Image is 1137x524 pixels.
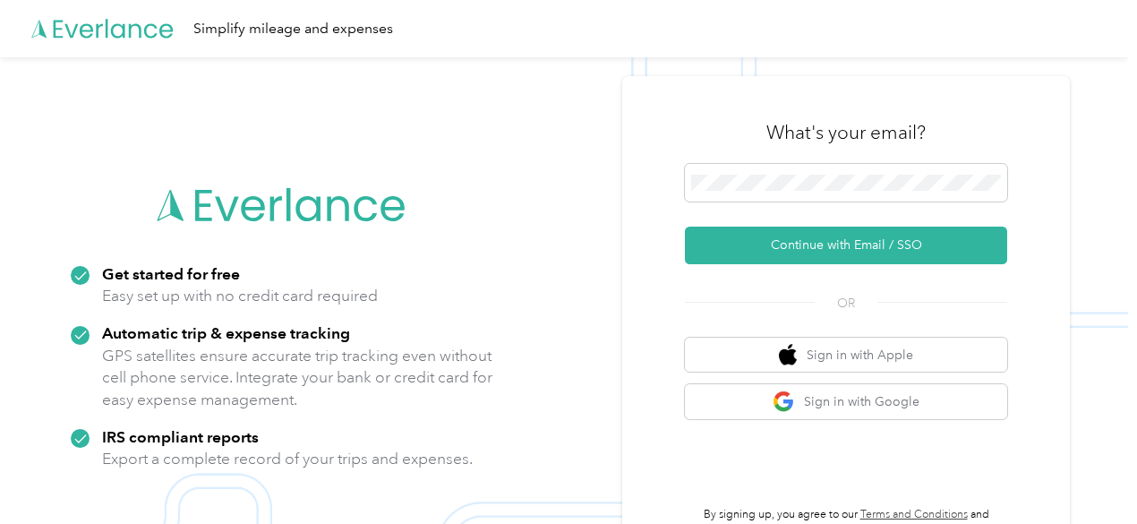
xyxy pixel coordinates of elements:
[102,323,350,342] strong: Automatic trip & expense tracking
[102,345,493,411] p: GPS satellites ensure accurate trip tracking even without cell phone service. Integrate your bank...
[102,427,259,446] strong: IRS compliant reports
[102,285,378,307] p: Easy set up with no credit card required
[685,338,1007,373] button: apple logoSign in with Apple
[815,294,877,313] span: OR
[779,344,797,366] img: apple logo
[685,384,1007,419] button: google logoSign in with Google
[102,264,240,283] strong: Get started for free
[685,227,1007,264] button: Continue with Email / SSO
[773,391,795,413] img: google logo
[193,18,393,40] div: Simplify mileage and expenses
[860,508,968,521] a: Terms and Conditions
[102,448,473,470] p: Export a complete record of your trips and expenses.
[766,120,926,145] h3: What's your email?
